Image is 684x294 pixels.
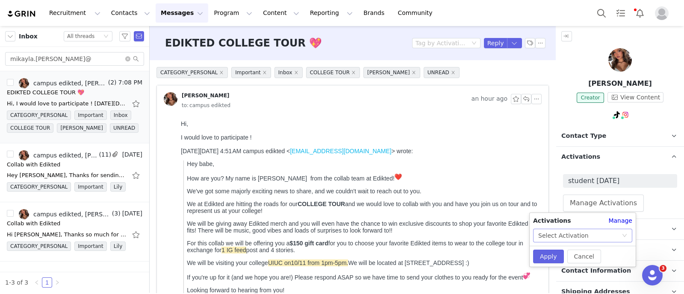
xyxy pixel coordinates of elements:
[164,92,230,106] a: [PERSON_NAME]
[9,44,361,50] p: Hey babe,
[611,3,630,23] a: Tasks
[165,35,322,51] h3: EDIKTED COLLEGE TOUR 💖
[9,71,361,78] p: We've got some majorly exciting news to share, and we couldn't wait to reach out to you.
[472,41,477,47] i: icon: down
[592,3,611,23] button: Search
[7,230,127,239] div: Hi Mikayla, Thanks so much for getting back to us! We are so happy to move forward with a collabo...
[608,48,632,72] img: Mikayla Serr
[103,34,109,40] i: icon: down
[7,88,84,97] div: EDIKTED COLLEGE TOUR 💖
[533,216,571,225] span: Activations
[114,143,169,149] span: 10/11 from 1pm-5pm
[345,155,353,163] img: 💞
[412,70,416,75] i: icon: close
[305,3,358,23] button: Reporting
[9,103,361,117] p: We will be giving away Edikted merch and you will even have the chance to win exclusive discounts...
[19,32,38,41] span: Inbox
[9,123,361,137] p: For this collab we will be offering you a for you to choose your favorite Edikted items to wear t...
[568,176,672,186] span: student [DATE]
[156,3,208,23] button: Messages
[577,93,604,103] span: Creator
[9,155,361,164] p: If you're up for it (and we hope you are!) Please respond ASAP so we have time to send your cloth...
[351,70,356,75] i: icon: close
[34,280,39,285] i: icon: left
[622,111,629,118] img: instagram.svg
[182,92,230,99] div: [PERSON_NAME]
[7,111,71,120] span: CATEGORY_PERSONAL
[7,171,127,180] div: Hey babe, Thanks for sending this over! You look great 🥰 On Tue, Aug 12, 2025 at 11:22 PM Mikayla...
[563,195,644,212] button: Manage Activations
[125,56,130,61] i: icon: close-circle
[3,31,361,38] div: [DATE][DATE] 4:51 AM campus edikted < > wrote:
[74,242,107,251] span: Important
[52,277,62,288] li: Next Page
[655,6,669,20] img: placeholder-profile.jpg
[110,182,126,192] span: Lily
[622,233,627,239] i: icon: down
[91,143,171,149] span: UIUC on .
[556,79,684,89] p: [PERSON_NAME]
[19,78,29,88] img: 9f0259d9-ade4-4944-8203-b6ad0cce00fc.jpg
[650,6,677,20] button: Profile
[660,265,666,272] span: 3
[607,92,663,102] button: View Content
[219,70,224,75] i: icon: close
[393,3,442,23] a: Community
[19,209,110,219] a: campus edikted, [PERSON_NAME]
[209,3,257,23] button: Program
[9,143,361,149] p: We will be visiting your college We will be located at [STREET_ADDRESS] :)
[416,39,466,47] div: Tag by Activation
[9,170,361,177] p: Looking forward to hearing from you!
[55,280,60,285] i: icon: right
[3,17,361,24] div: I would love to participate !
[533,250,564,263] button: Apply
[42,278,52,287] a: 1
[164,92,177,106] img: 9f0259d9-ade4-4944-8203-b6ad0cce00fc.jpg
[33,80,106,87] div: campus edikted, [PERSON_NAME]
[217,56,224,64] img: ❤️
[44,3,106,23] button: Recruitment
[363,67,420,78] span: [PERSON_NAME]
[294,70,298,75] i: icon: close
[74,182,107,192] span: Important
[74,111,107,120] span: Important
[19,78,106,88] a: campus edikted, [PERSON_NAME]
[561,131,606,141] span: Contact Type
[561,152,600,162] span: Activations
[306,67,360,78] span: COLLEGE TOUR
[120,84,168,90] strong: COLLEGE TOUR
[134,31,144,41] span: Send Email
[156,67,228,78] span: CATEGORY_PERSONAL
[110,242,126,251] span: Lily
[7,123,53,133] span: COLLEGE TOUR
[110,111,131,120] span: Inbox
[19,150,29,160] img: 9f0259d9-ade4-4944-8203-b6ad0cce00fc.jpg
[19,209,29,219] img: 9f0259d9-ade4-4944-8203-b6ad0cce00fc.jpg
[561,266,631,276] span: Contact Information
[631,3,649,23] button: Notifications
[567,250,601,263] button: Cancel
[538,229,589,242] div: Select Activation
[608,216,632,225] a: Manage
[44,130,69,137] span: 1 IG feed
[451,70,455,75] i: icon: close
[110,123,139,133] span: UNREAD
[157,85,548,117] div: [PERSON_NAME] an hour agoto:campus edikted
[7,10,37,18] img: grin logo
[484,38,507,48] button: Reply
[9,56,361,65] p: How are you? My name is [PERSON_NAME] from the collab team at Edikted!
[112,31,214,38] a: [EMAIL_ADDRESS][DOMAIN_NAME]
[7,160,60,169] div: Collab with Edikted
[231,67,271,78] span: Important
[106,78,117,87] span: (2)
[112,123,151,130] strong: $150 gift card
[274,67,303,78] span: Inbox
[9,195,361,202] p: [PERSON_NAME]
[358,3,392,23] a: Brands
[33,152,97,159] div: campus edikted, [PERSON_NAME]
[472,94,507,104] span: an hour ago
[424,67,460,78] span: UNREAD
[133,56,139,62] i: icon: search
